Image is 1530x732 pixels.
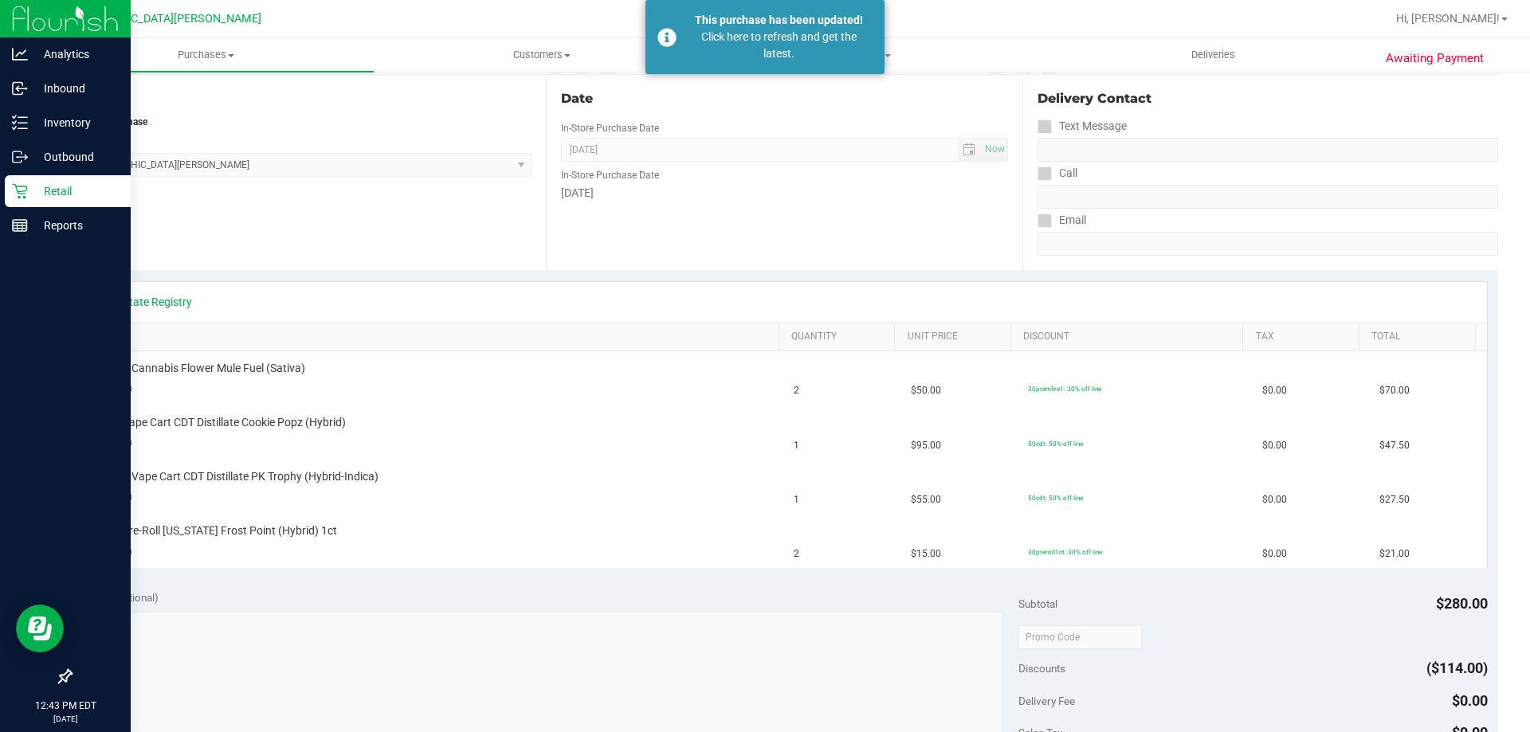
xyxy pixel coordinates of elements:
[911,438,941,453] span: $95.00
[12,183,28,199] inline-svg: Retail
[794,438,799,453] span: 1
[16,605,64,652] iframe: Resource center
[1023,331,1237,343] a: Discount
[12,80,28,96] inline-svg: Inbound
[70,89,532,108] div: Location
[12,115,28,131] inline-svg: Inventory
[1018,654,1065,683] span: Discounts
[794,546,799,562] span: 2
[561,121,659,135] label: In-Store Purchase Date
[1262,492,1287,507] span: $0.00
[794,492,799,507] span: 1
[685,12,873,29] div: This purchase has been updated!
[1028,440,1083,448] span: 50cdt: 50% off line
[374,38,709,72] a: Customers
[1038,89,1498,108] div: Delivery Contact
[791,331,889,343] a: Quantity
[1028,494,1083,502] span: 50cdt: 50% off line
[1028,548,1102,556] span: 30preroll1ct: 30% off line
[28,182,124,201] p: Retail
[7,699,124,713] p: 12:43 PM EDT
[1436,595,1488,612] span: $280.00
[28,79,124,98] p: Inbound
[1170,48,1257,62] span: Deliveries
[1396,12,1500,25] span: Hi, [PERSON_NAME]!
[94,331,772,343] a: SKU
[1038,209,1086,232] label: Email
[561,89,1007,108] div: Date
[92,523,337,538] span: FT 1g Pre-Roll [US_STATE] Frost Point (Hybrid) 1ct
[38,48,374,62] span: Purchases
[1038,138,1498,162] input: Format: (999) 999-9999
[911,383,941,398] span: $50.00
[38,38,374,72] a: Purchases
[1379,546,1410,562] span: $21.00
[1018,597,1057,610] span: Subtotal
[28,147,124,166] p: Outbound
[96,294,192,310] a: View State Registry
[1018,695,1075,707] span: Delivery Fee
[1386,49,1484,68] span: Awaiting Payment
[12,46,28,62] inline-svg: Analytics
[92,415,346,430] span: FT 1g Vape Cart CDT Distillate Cookie Popz (Hybrid)
[911,546,941,562] span: $15.00
[1379,383,1410,398] span: $70.00
[911,492,941,507] span: $55.00
[1379,438,1410,453] span: $47.50
[1262,383,1287,398] span: $0.00
[685,29,873,62] div: Click here to refresh and get the latest.
[561,168,659,182] label: In-Store Purchase Date
[561,185,1007,202] div: [DATE]
[65,12,261,25] span: [GEOGRAPHIC_DATA][PERSON_NAME]
[1371,331,1469,343] a: Total
[1256,331,1353,343] a: Tax
[794,383,799,398] span: 2
[1038,115,1127,138] label: Text Message
[12,149,28,165] inline-svg: Outbound
[375,48,708,62] span: Customers
[1452,692,1488,709] span: $0.00
[92,361,305,376] span: FT 3.5g Cannabis Flower Mule Fuel (Sativa)
[1262,438,1287,453] span: $0.00
[7,713,124,725] p: [DATE]
[1038,185,1498,209] input: Format: (999) 999-9999
[92,469,379,484] span: FT 0.5g Vape Cart CDT Distillate PK Trophy (Hybrid-Indica)
[1379,492,1410,507] span: $27.50
[1018,625,1142,649] input: Promo Code
[1426,660,1488,676] span: ($114.00)
[1045,38,1381,72] a: Deliveries
[1262,546,1287,562] span: $0.00
[28,45,124,64] p: Analytics
[28,113,124,132] p: Inventory
[908,331,1005,343] a: Unit Price
[28,216,124,235] p: Reports
[1028,385,1101,393] span: 30premfire1: 30% off line
[12,217,28,233] inline-svg: Reports
[1038,162,1077,185] label: Call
